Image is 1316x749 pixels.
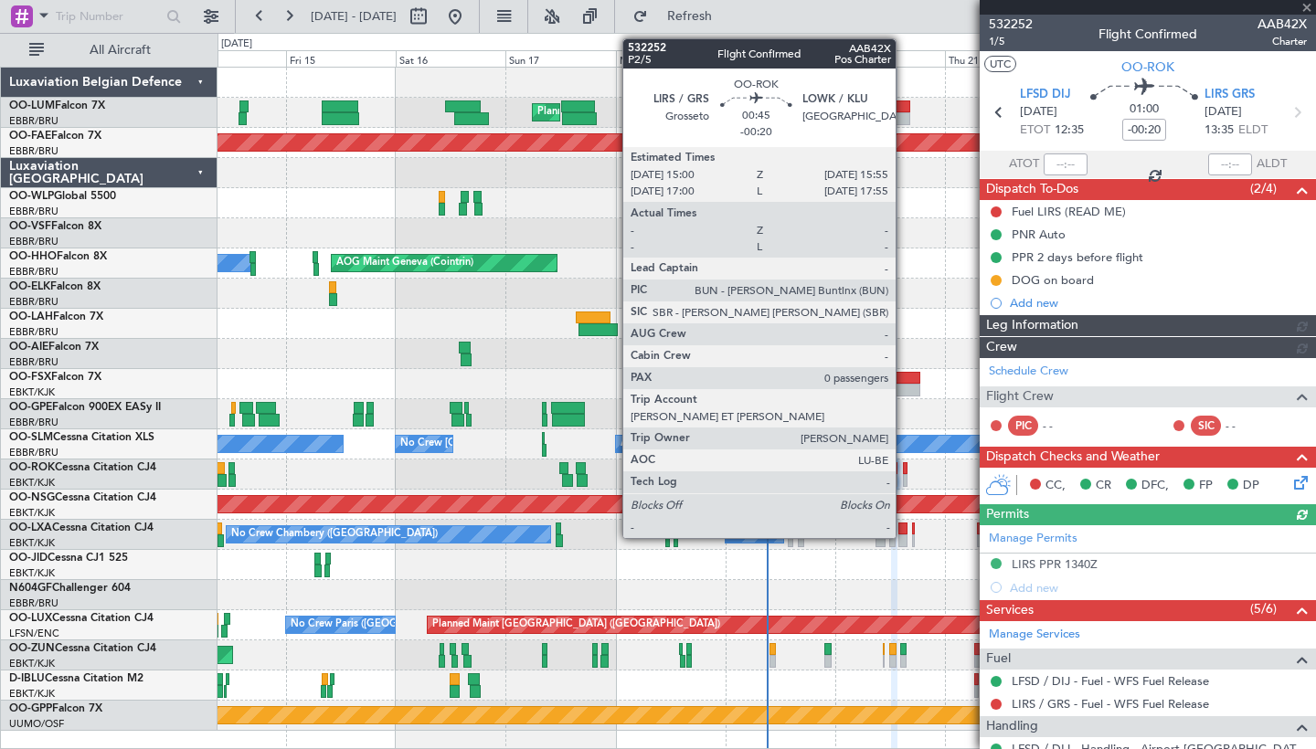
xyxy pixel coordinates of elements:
[1012,227,1066,242] div: PNR Auto
[1096,477,1111,495] span: CR
[986,447,1160,468] span: Dispatch Checks and Weather
[231,521,438,548] div: No Crew Chambery ([GEOGRAPHIC_DATA])
[1205,86,1255,104] span: LIRS GRS
[9,583,52,594] span: N604GF
[1205,103,1242,121] span: [DATE]
[9,536,55,550] a: EBKT/KJK
[9,311,103,322] a: OO-LAHFalcon 7X
[989,34,1033,49] span: 1/5
[1020,103,1057,121] span: [DATE]
[1020,86,1071,104] span: LFSD DIJ
[9,687,55,701] a: EBKT/KJK
[730,521,1070,548] div: A/C Unavailable [GEOGRAPHIC_DATA] ([GEOGRAPHIC_DATA] National)
[9,643,55,654] span: OO-ZUN
[621,430,804,458] div: A/C Unavailable [GEOGRAPHIC_DATA]
[9,596,58,610] a: EBBR/BRU
[311,8,397,25] span: [DATE] - [DATE]
[624,2,734,31] button: Refresh
[9,492,156,503] a: OO-NSGCessna Citation CJ4
[986,649,1011,670] span: Fuel
[9,295,58,309] a: EBBR/BRU
[20,36,198,65] button: All Aircraft
[9,583,131,594] a: N604GFChallenger 604
[505,50,615,67] div: Sun 17
[9,446,58,459] a: EBBR/BRU
[9,673,45,684] span: D-IBLU
[176,50,286,67] div: Thu 14
[1205,121,1234,140] span: 13:35
[9,131,101,142] a: OO-FAEFalcon 7X
[1009,155,1039,174] span: ATOT
[9,191,54,202] span: OO-WLP
[1238,121,1268,140] span: ELDT
[9,221,101,232] a: OO-VSFFalcon 8X
[9,372,101,383] a: OO-FSXFalcon 7X
[9,342,99,353] a: OO-AIEFalcon 7X
[1250,599,1277,618] span: (5/6)
[1012,249,1143,265] div: PPR 2 days before flight
[1130,100,1159,119] span: 01:00
[1012,204,1126,219] div: Fuel LIRS (READ ME)
[9,221,51,232] span: OO-VSF
[336,249,473,277] div: AOG Maint Geneva (Cointrin)
[9,281,50,292] span: OO-ELK
[9,191,116,202] a: OO-WLPGlobal 5500
[9,342,48,353] span: OO-AIE
[989,626,1080,644] a: Manage Services
[9,432,53,443] span: OO-SLM
[1243,477,1259,495] span: DP
[1141,477,1169,495] span: DFC,
[726,50,835,67] div: Tue 19
[1098,25,1197,44] div: Flight Confirmed
[9,492,55,503] span: OO-NSG
[9,325,58,339] a: EBBR/BRU
[989,15,1033,34] span: 532252
[48,44,193,57] span: All Aircraft
[1012,696,1209,712] a: LIRS / GRS - Fuel - WFS Fuel Release
[9,703,102,714] a: OO-GPPFalcon 7X
[9,281,101,292] a: OO-ELKFalcon 8X
[9,100,55,111] span: OO-LUM
[9,114,58,128] a: EBBR/BRU
[1258,15,1307,34] span: AAB42X
[56,3,161,30] input: Trip Number
[1199,477,1213,495] span: FP
[1055,121,1084,140] span: 12:35
[986,716,1038,737] span: Handling
[291,611,472,638] div: No Crew Paris ([GEOGRAPHIC_DATA])
[986,179,1078,200] span: Dispatch To-Dos
[9,251,107,262] a: OO-HHOFalcon 8X
[945,50,1055,67] div: Thu 21
[9,613,154,624] a: OO-LUXCessna Citation CJ4
[9,627,59,640] a: LFSN/ENC
[9,613,52,624] span: OO-LUX
[9,462,55,473] span: OO-ROK
[1010,295,1307,311] div: Add new
[9,522,154,533] a: OO-LXACessna Citation CJ4
[9,416,58,429] a: EBBR/BRU
[876,370,1089,397] div: Planned Maint Kortrijk-[GEOGRAPHIC_DATA]
[9,432,154,443] a: OO-SLMCessna Citation XLS
[221,37,252,52] div: [DATE]
[1258,34,1307,49] span: Charter
[9,385,55,399] a: EBKT/KJK
[1045,477,1066,495] span: CC,
[432,611,720,638] div: Planned Maint [GEOGRAPHIC_DATA] ([GEOGRAPHIC_DATA])
[9,553,128,564] a: OO-JIDCessna CJ1 525
[9,703,52,714] span: OO-GPP
[9,566,55,580] a: EBKT/KJK
[400,430,706,458] div: No Crew [GEOGRAPHIC_DATA] ([GEOGRAPHIC_DATA] National)
[9,522,52,533] span: OO-LXA
[9,265,58,279] a: EBBR/BRU
[9,717,64,731] a: UUMO/OSF
[9,205,58,218] a: EBBR/BRU
[537,99,868,126] div: Planned Maint [GEOGRAPHIC_DATA] ([GEOGRAPHIC_DATA] National)
[986,600,1034,621] span: Services
[652,10,728,23] span: Refresh
[1121,58,1174,77] span: OO-ROK
[9,311,53,322] span: OO-LAH
[9,553,48,564] span: OO-JID
[1257,155,1287,174] span: ALDT
[9,144,58,158] a: EBBR/BRU
[984,56,1016,72] button: UTC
